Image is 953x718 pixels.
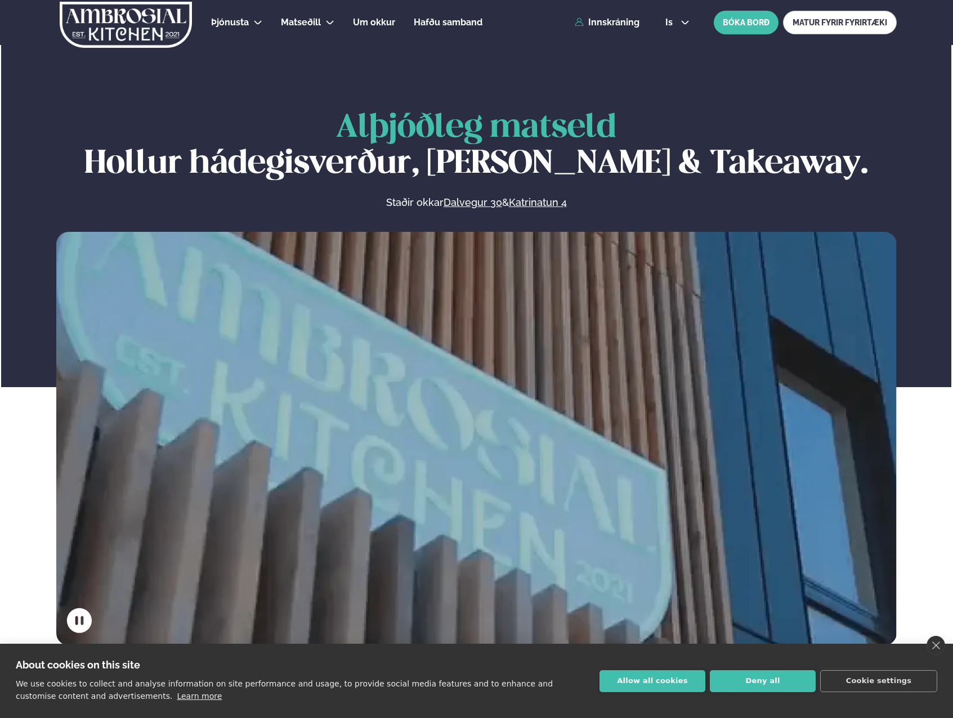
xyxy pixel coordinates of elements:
[656,18,699,27] button: is
[59,2,193,48] img: logo
[509,196,567,209] a: Katrinatun 4
[414,17,482,28] span: Hafðu samband
[211,17,249,28] span: Þjónusta
[263,196,689,209] p: Staðir okkar &
[281,17,321,28] span: Matseðill
[211,16,249,29] a: Þjónusta
[353,17,395,28] span: Um okkur
[927,636,945,655] a: close
[281,16,321,29] a: Matseðill
[820,670,937,692] button: Cookie settings
[710,670,816,692] button: Deny all
[575,17,639,28] a: Innskráning
[177,692,222,701] a: Learn more
[444,196,502,209] a: Dalvegur 30
[783,11,897,34] a: MATUR FYRIR FYRIRTÆKI
[16,659,140,671] strong: About cookies on this site
[16,679,553,701] p: We use cookies to collect and analyse information on site performance and usage, to provide socia...
[414,16,482,29] a: Hafðu samband
[599,670,705,692] button: Allow all cookies
[714,11,778,34] button: BÓKA BORÐ
[336,113,616,143] span: Alþjóðleg matseld
[353,16,395,29] a: Um okkur
[665,18,676,27] span: is
[56,110,897,182] h1: Hollur hádegisverður, [PERSON_NAME] & Takeaway.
